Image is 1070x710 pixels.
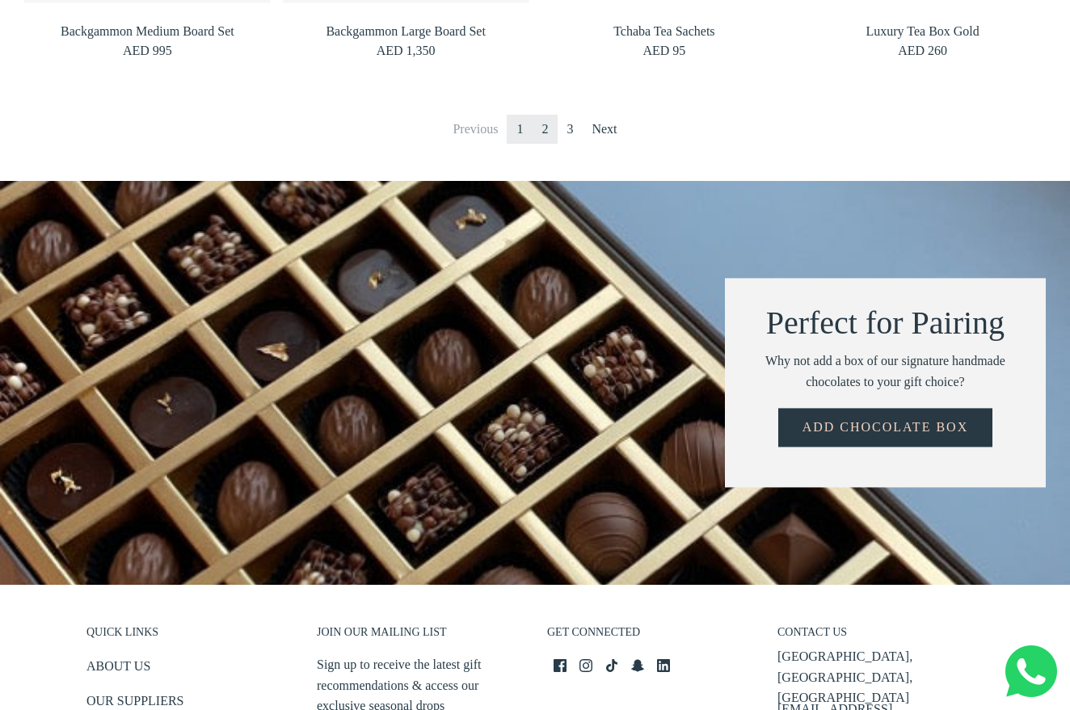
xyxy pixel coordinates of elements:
a: ABOUT US [86,656,150,683]
a: Tchaba Tea Sachets AED 95 [541,19,788,65]
a: Backgammon Medium Board Set AED 995 [24,19,271,65]
span: Tchaba Tea Sachets [541,23,788,40]
span: Backgammon Large Board Set [283,23,529,40]
span: Luxury Tea Box Gold [799,23,1046,40]
a: Luxury Tea Box Gold AED 260 [799,19,1046,65]
nav: Pagination Navigation [443,102,626,157]
span: AED 95 [642,44,685,57]
p: [GEOGRAPHIC_DATA], [GEOGRAPHIC_DATA], [GEOGRAPHIC_DATA] [777,646,984,708]
h3: GET CONNECTED [547,625,753,648]
span: 1 [507,115,533,144]
a: Go to page 3 [557,115,583,144]
h2: Perfect for Pairing [749,303,1022,345]
span: AED 1,350 [377,44,436,57]
a: Add Chocolate Box [778,409,993,447]
span: AED 995 [123,44,172,57]
span: AED 260 [898,44,947,57]
span: Backgammon Medium Board Set [24,23,271,40]
a: Backgammon Large Board Set AED 1,350 [283,19,529,65]
h3: JOIN OUR MAILING LIST [317,625,523,648]
img: Whatsapp [1005,645,1057,697]
h3: QUICK LINKS [86,625,293,648]
a: Go to page 2 [532,115,558,144]
h3: CONTACT US [777,625,984,648]
a: Next [582,115,626,144]
div: Why not add a box of our signature handmade chocolates to your gift choice? [749,351,1022,393]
